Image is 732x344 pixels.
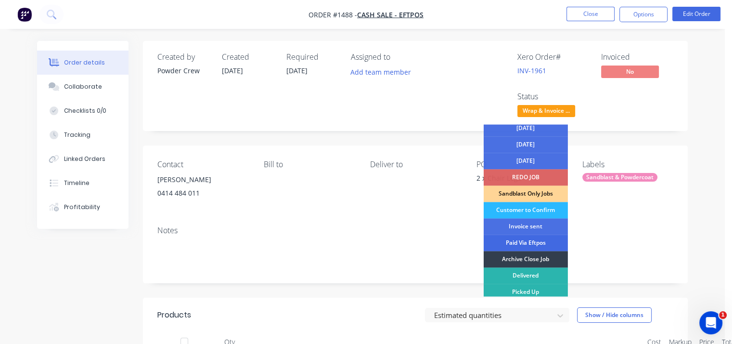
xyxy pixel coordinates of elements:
[37,99,128,123] button: Checklists 0/0
[476,173,567,186] div: 2 x Chair Legs
[582,160,673,169] div: Labels
[517,105,575,117] span: Wrap & Invoice ...
[370,160,461,169] div: Deliver to
[157,53,210,62] div: Created by
[37,147,128,171] button: Linked Orders
[476,160,567,169] div: PO
[351,66,416,79] button: Add team member
[484,218,568,235] div: Invoice sent
[517,105,575,119] button: Wrap & Invoice ...
[484,202,568,218] div: Customer to Confirm
[484,120,568,136] div: [DATE]
[357,10,424,19] a: Cash Sale - EFTPOS
[517,92,590,101] div: Status
[37,171,128,195] button: Timeline
[64,203,100,212] div: Profitability
[484,284,568,300] div: Picked Up
[601,53,673,62] div: Invoiced
[264,160,355,169] div: Bill to
[157,173,248,186] div: [PERSON_NAME]
[64,131,90,139] div: Tracking
[157,309,191,321] div: Products
[484,235,568,251] div: Paid Via Eftpos
[346,66,416,79] button: Add team member
[157,160,248,169] div: Contact
[157,186,248,200] div: 0414 484 011
[286,66,308,75] span: [DATE]
[582,173,657,182] div: Sandblast & Powdercoat
[64,179,90,187] div: Timeline
[308,10,357,19] span: Order #1488 -
[64,58,105,67] div: Order details
[484,185,568,202] div: Sandblast Only Jobs
[37,51,128,75] button: Order details
[222,53,275,62] div: Created
[351,53,447,62] div: Assigned to
[17,7,32,22] img: Factory
[484,251,568,267] div: Archive Close Job
[37,195,128,219] button: Profitability
[484,267,568,284] div: Delivered
[37,75,128,99] button: Collaborate
[577,307,652,323] button: Show / Hide columns
[64,155,105,163] div: Linked Orders
[699,311,722,334] iframe: Intercom live chat
[157,226,673,235] div: Notes
[64,106,106,115] div: Checklists 0/0
[484,169,568,185] div: REDO JOB
[672,7,720,21] button: Edit Order
[64,82,102,91] div: Collaborate
[566,7,615,21] button: Close
[517,66,546,75] a: INV-1961
[286,53,339,62] div: Required
[222,66,243,75] span: [DATE]
[719,311,727,319] span: 1
[157,173,248,204] div: [PERSON_NAME]0414 484 011
[37,123,128,147] button: Tracking
[517,53,590,62] div: Xero Order #
[601,66,659,78] span: No
[484,136,568,153] div: [DATE]
[619,7,668,22] button: Options
[157,66,210,76] div: Powder Crew
[484,153,568,169] div: [DATE]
